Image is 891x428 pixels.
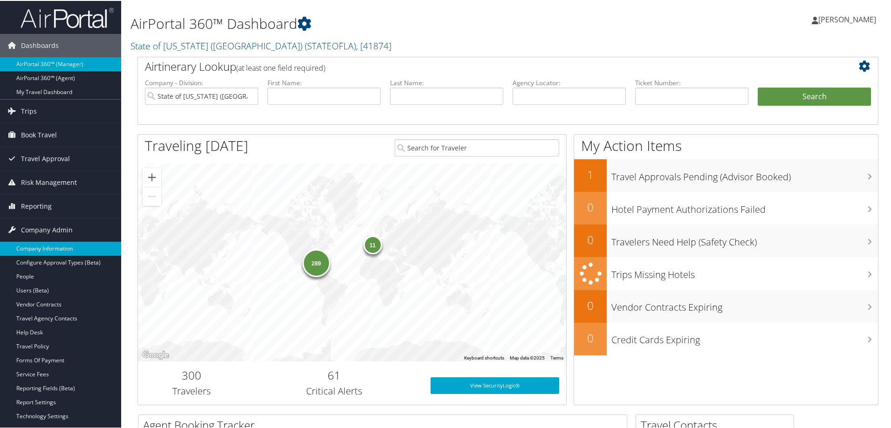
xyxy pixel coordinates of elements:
[574,166,607,182] h2: 1
[812,5,885,33] a: [PERSON_NAME]
[363,234,382,253] div: 11
[21,217,73,241] span: Company Admin
[236,62,325,72] span: (at least one field required)
[574,297,607,313] h2: 0
[574,322,878,354] a: 0Credit Cards Expiring
[21,6,114,28] img: airportal-logo.png
[21,194,52,217] span: Reporting
[140,348,171,360] img: Google
[252,384,417,397] h3: Critical Alerts
[431,376,559,393] a: View SecurityLogic®
[758,87,871,105] button: Search
[574,231,607,247] h2: 0
[510,354,545,360] span: Map data ©2025
[143,167,161,186] button: Zoom in
[130,39,391,51] a: State of [US_STATE] ([GEOGRAPHIC_DATA])
[267,77,381,87] label: First Name:
[145,58,809,74] h2: Airtinerary Lookup
[574,329,607,345] h2: 0
[21,170,77,193] span: Risk Management
[550,354,563,360] a: Terms (opens in new tab)
[145,77,258,87] label: Company - Division:
[305,39,356,51] span: ( STATEOFLA )
[145,384,238,397] h3: Travelers
[464,354,504,360] button: Keyboard shortcuts
[145,135,248,155] h1: Traveling [DATE]
[611,328,878,346] h3: Credit Cards Expiring
[611,295,878,313] h3: Vendor Contracts Expiring
[611,165,878,183] h3: Travel Approvals Pending (Advisor Booked)
[513,77,626,87] label: Agency Locator:
[21,99,37,122] span: Trips
[21,146,70,170] span: Travel Approval
[356,39,391,51] span: , [ 41874 ]
[818,14,876,24] span: [PERSON_NAME]
[252,367,417,382] h2: 61
[143,186,161,205] button: Zoom out
[611,263,878,280] h3: Trips Missing Hotels
[574,289,878,322] a: 0Vendor Contracts Expiring
[574,158,878,191] a: 1Travel Approvals Pending (Advisor Booked)
[574,191,878,224] a: 0Hotel Payment Authorizations Failed
[574,224,878,256] a: 0Travelers Need Help (Safety Check)
[611,230,878,248] h3: Travelers Need Help (Safety Check)
[574,256,878,289] a: Trips Missing Hotels
[21,122,57,146] span: Book Travel
[302,248,330,276] div: 289
[130,13,634,33] h1: AirPortal 360™ Dashboard
[395,138,559,156] input: Search for Traveler
[635,77,748,87] label: Ticket Number:
[574,198,607,214] h2: 0
[145,367,238,382] h2: 300
[21,33,59,56] span: Dashboards
[574,135,878,155] h1: My Action Items
[611,197,878,215] h3: Hotel Payment Authorizations Failed
[140,348,171,360] a: Open this area in Google Maps (opens a new window)
[390,77,503,87] label: Last Name:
